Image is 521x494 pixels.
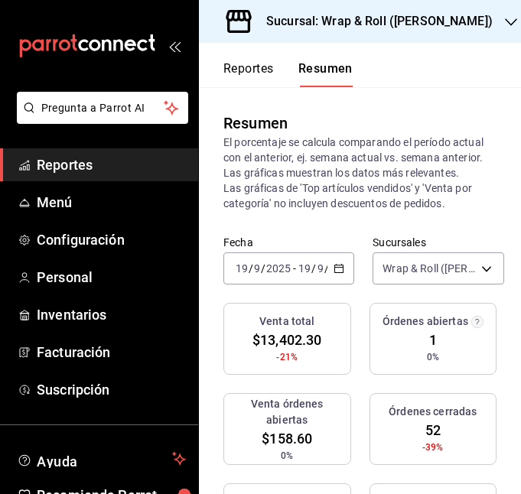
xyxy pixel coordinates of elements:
span: Suscripción [37,379,186,400]
span: Configuración [37,229,186,250]
span: $13,402.30 [252,330,321,350]
div: navigation tabs [223,61,353,87]
input: -- [253,262,261,275]
button: open_drawer_menu [168,40,181,52]
h3: Órdenes cerradas [389,404,477,420]
span: Wrap & Roll ([PERSON_NAME]) [383,261,475,276]
h3: Órdenes abiertas [383,314,468,330]
span: -39% [422,440,444,454]
p: El porcentaje se calcula comparando el período actual con el anterior, ej. semana actual vs. sema... [223,135,497,211]
button: Reportes [223,61,274,87]
h3: Venta órdenes abiertas [230,396,344,428]
span: / [249,262,253,275]
span: 52 [425,420,441,440]
button: Resumen [298,61,353,87]
input: -- [235,262,249,275]
span: Facturación [37,342,186,362]
span: / [261,262,265,275]
h3: Venta total [259,314,314,330]
span: 1 [429,330,437,350]
input: -- [298,262,311,275]
span: 0% [281,449,293,463]
h3: Sucursal: Wrap & Roll ([PERSON_NAME]) [254,12,493,31]
span: Pregunta a Parrot AI [41,100,164,116]
input: ---- [265,262,291,275]
span: / [311,262,316,275]
span: - [293,262,296,275]
input: -- [317,262,324,275]
span: -21% [276,350,298,364]
label: Sucursales [373,237,503,248]
label: Fecha [223,237,354,248]
span: Reportes [37,154,186,175]
span: $158.60 [262,428,312,449]
button: Pregunta a Parrot AI [17,92,188,124]
span: Inventarios [37,304,186,325]
a: Pregunta a Parrot AI [11,111,188,127]
span: 0% [427,350,439,364]
span: Menú [37,192,186,213]
span: Personal [37,267,186,288]
div: Resumen [223,112,288,135]
span: / [324,262,329,275]
span: Ayuda [37,450,166,468]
